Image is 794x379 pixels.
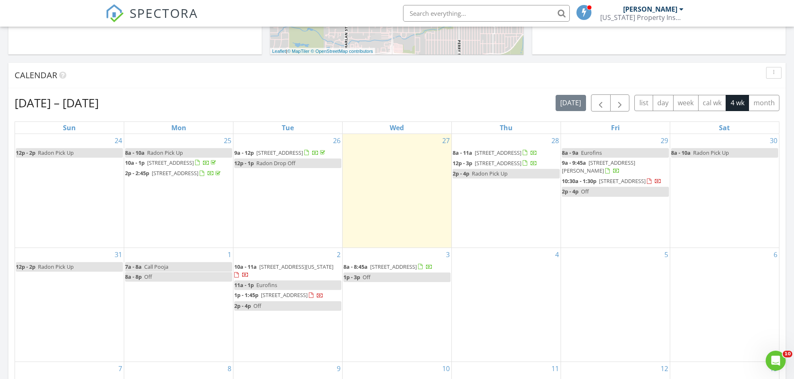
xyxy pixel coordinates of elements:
td: Go to August 26, 2025 [233,134,343,248]
span: [STREET_ADDRESS] [475,159,521,167]
a: 2p - 2:45p [STREET_ADDRESS] [125,168,232,178]
a: Leaflet [272,49,286,54]
a: Thursday [498,122,514,134]
a: Go to August 25, 2025 [222,134,233,147]
span: 8a - 10a [671,149,691,156]
button: [DATE] [556,95,586,111]
td: Go to September 5, 2025 [561,248,670,362]
span: 8a - 11a [453,149,472,156]
span: [STREET_ADDRESS][PERSON_NAME] [562,159,635,174]
span: Off [363,273,371,281]
button: cal wk [698,95,726,111]
span: 10a - 1p [125,159,145,166]
span: [STREET_ADDRESS] [370,263,417,270]
span: Eurofins [581,149,602,156]
span: Off [144,273,152,280]
a: Go to September 8, 2025 [226,362,233,375]
span: 8a - 10a [125,149,145,156]
td: Go to September 4, 2025 [451,248,561,362]
a: Go to September 2, 2025 [335,248,342,261]
span: [STREET_ADDRESS][US_STATE] [259,263,333,270]
td: Go to September 2, 2025 [233,248,343,362]
a: © OpenStreetMap contributors [311,49,373,54]
div: [PERSON_NAME] [623,5,677,13]
span: Radon Pick Up [38,263,74,270]
span: 2p - 4p [562,188,579,195]
span: [STREET_ADDRESS] [152,169,198,177]
span: 2p - 4p [453,170,469,177]
span: Call Pooja [144,263,168,270]
a: 10:30a - 1:30p [STREET_ADDRESS] [562,177,661,185]
a: Sunday [61,122,78,134]
a: Go to September 3, 2025 [444,248,451,261]
a: 8a - 11a [STREET_ADDRESS] [453,149,537,156]
span: [STREET_ADDRESS] [475,149,521,156]
span: 12p - 3p [453,159,472,167]
a: Go to August 26, 2025 [331,134,342,147]
span: Radon Pick Up [38,149,74,156]
a: Go to September 5, 2025 [663,248,670,261]
a: Tuesday [280,122,296,134]
a: Go to September 12, 2025 [659,362,670,375]
a: Saturday [717,122,731,134]
a: Go to September 1, 2025 [226,248,233,261]
span: Off [253,302,261,310]
span: 9a - 12p [234,149,254,156]
a: 8a - 8:45a [STREET_ADDRESS] [343,262,451,272]
td: Go to September 1, 2025 [124,248,233,362]
a: 8a - 8:45a [STREET_ADDRESS] [343,263,433,270]
a: 12p - 3p [STREET_ADDRESS] [453,159,560,168]
a: 10a - 11a [STREET_ADDRESS][US_STATE] [234,263,333,278]
td: Go to August 29, 2025 [561,134,670,248]
td: Go to August 28, 2025 [451,134,561,248]
a: 9a - 9:45a [STREET_ADDRESS][PERSON_NAME] [562,158,669,176]
span: Eurofins [256,281,277,289]
span: Radon Pick Up [147,149,183,156]
a: 2p - 2:45p [STREET_ADDRESS] [125,169,222,177]
td: Go to August 30, 2025 [670,134,779,248]
span: [STREET_ADDRESS] [147,159,194,166]
a: Wednesday [388,122,406,134]
iframe: Intercom live chat [766,351,786,371]
input: Search everything... [403,5,570,22]
button: month [749,95,779,111]
a: © MapTiler [287,49,310,54]
a: SPECTORA [105,11,198,29]
span: [STREET_ADDRESS] [256,149,303,156]
button: 4 wk [726,95,749,111]
span: 2p - 2:45p [125,169,149,177]
span: Off [581,188,589,195]
span: 10:30a - 1:30p [562,177,596,185]
a: 1p - 1:45p [STREET_ADDRESS] [234,290,341,300]
a: Go to September 11, 2025 [550,362,561,375]
span: Calendar [15,69,57,81]
div: Colorado Property Inspectors, LLC [600,13,684,22]
a: Go to September 9, 2025 [335,362,342,375]
button: Previous [591,94,611,111]
a: 10a - 1p [STREET_ADDRESS] [125,158,232,168]
a: 10a - 1p [STREET_ADDRESS] [125,159,218,166]
span: 12p - 1p [234,159,254,167]
h2: [DATE] – [DATE] [15,94,99,111]
td: Go to August 24, 2025 [15,134,124,248]
button: day [653,95,674,111]
a: 9a - 12p [STREET_ADDRESS] [234,149,327,156]
a: Go to August 30, 2025 [768,134,779,147]
a: 10:30a - 1:30p [STREET_ADDRESS] [562,176,669,186]
a: Friday [609,122,621,134]
span: 8a - 9a [562,149,579,156]
span: 11a - 1p [234,281,254,289]
span: [STREET_ADDRESS] [599,177,646,185]
a: 10a - 11a [STREET_ADDRESS][US_STATE] [234,262,341,280]
td: Go to August 27, 2025 [343,134,452,248]
a: Go to September 6, 2025 [772,248,779,261]
button: list [634,95,653,111]
td: Go to September 6, 2025 [670,248,779,362]
div: | [270,48,375,55]
a: Go to August 31, 2025 [113,248,124,261]
a: Go to August 29, 2025 [659,134,670,147]
button: week [673,95,699,111]
a: 8a - 11a [STREET_ADDRESS] [453,148,560,158]
a: Go to September 7, 2025 [117,362,124,375]
span: Radon Pick Up [693,149,729,156]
